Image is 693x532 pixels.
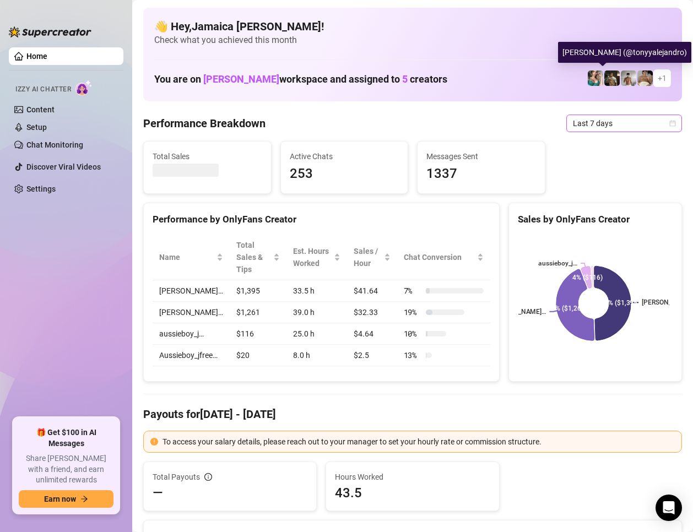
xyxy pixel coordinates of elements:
[204,473,212,481] span: info-circle
[518,212,673,227] div: Sales by OnlyFans Creator
[558,42,691,63] div: [PERSON_NAME] (@tonyyalejandro)
[347,302,397,323] td: $32.33
[153,235,230,280] th: Name
[230,235,286,280] th: Total Sales & Tips
[491,308,546,316] text: [PERSON_NAME]…
[153,345,230,366] td: Aussieboy_jfree…
[426,150,536,162] span: Messages Sent
[75,80,93,96] img: AI Chatter
[153,150,262,162] span: Total Sales
[26,184,56,193] a: Settings
[604,70,620,86] img: Tony
[153,302,230,323] td: [PERSON_NAME]…
[637,70,653,86] img: Aussieboy_jfree
[150,438,158,446] span: exclamation-circle
[230,345,286,366] td: $20
[286,302,348,323] td: 39.0 h
[44,495,76,503] span: Earn now
[293,245,332,269] div: Est. Hours Worked
[80,495,88,503] span: arrow-right
[153,484,163,502] span: —
[286,323,348,345] td: 25.0 h
[286,345,348,366] td: 8.0 h
[290,164,399,184] span: 253
[230,280,286,302] td: $1,395
[236,239,271,275] span: Total Sales & Tips
[404,285,421,297] span: 7 %
[19,490,113,508] button: Earn nowarrow-right
[290,150,399,162] span: Active Chats
[286,280,348,302] td: 33.5 h
[656,495,682,521] div: Open Intercom Messenger
[163,436,675,448] div: To access your salary details, please reach out to your manager to set your hourly rate or commis...
[159,251,214,263] span: Name
[335,471,490,483] span: Hours Worked
[402,73,408,85] span: 5
[426,164,536,184] span: 1337
[404,251,475,263] span: Chat Conversion
[621,70,636,86] img: aussieboy_j
[404,349,421,361] span: 13 %
[9,26,91,37] img: logo-BBDzfeDw.svg
[153,280,230,302] td: [PERSON_NAME]…
[538,259,577,267] text: aussieboy_j…
[26,162,101,171] a: Discover Viral Videos
[335,484,490,502] span: 43.5
[347,280,397,302] td: $41.64
[347,323,397,345] td: $4.64
[230,302,286,323] td: $1,261
[153,323,230,345] td: aussieboy_j…
[347,345,397,366] td: $2.5
[404,306,421,318] span: 19 %
[347,235,397,280] th: Sales / Hour
[404,328,421,340] span: 10 %
[230,323,286,345] td: $116
[154,73,447,85] h1: You are on workspace and assigned to creators
[19,453,113,486] span: Share [PERSON_NAME] with a friend, and earn unlimited rewards
[26,52,47,61] a: Home
[143,406,682,422] h4: Payouts for [DATE] - [DATE]
[397,235,490,280] th: Chat Conversion
[669,120,676,127] span: calendar
[143,116,266,131] h4: Performance Breakdown
[588,70,603,86] img: Zaddy
[26,123,47,132] a: Setup
[26,105,55,114] a: Content
[354,245,381,269] span: Sales / Hour
[153,471,200,483] span: Total Payouts
[15,84,71,95] span: Izzy AI Chatter
[153,212,490,227] div: Performance by OnlyFans Creator
[203,73,279,85] span: [PERSON_NAME]
[154,34,671,46] span: Check what you achieved this month
[26,140,83,149] a: Chat Monitoring
[19,427,113,449] span: 🎁 Get $100 in AI Messages
[573,115,675,132] span: Last 7 days
[658,72,667,84] span: + 1
[154,19,671,34] h4: 👋 Hey, Jamaica [PERSON_NAME] !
